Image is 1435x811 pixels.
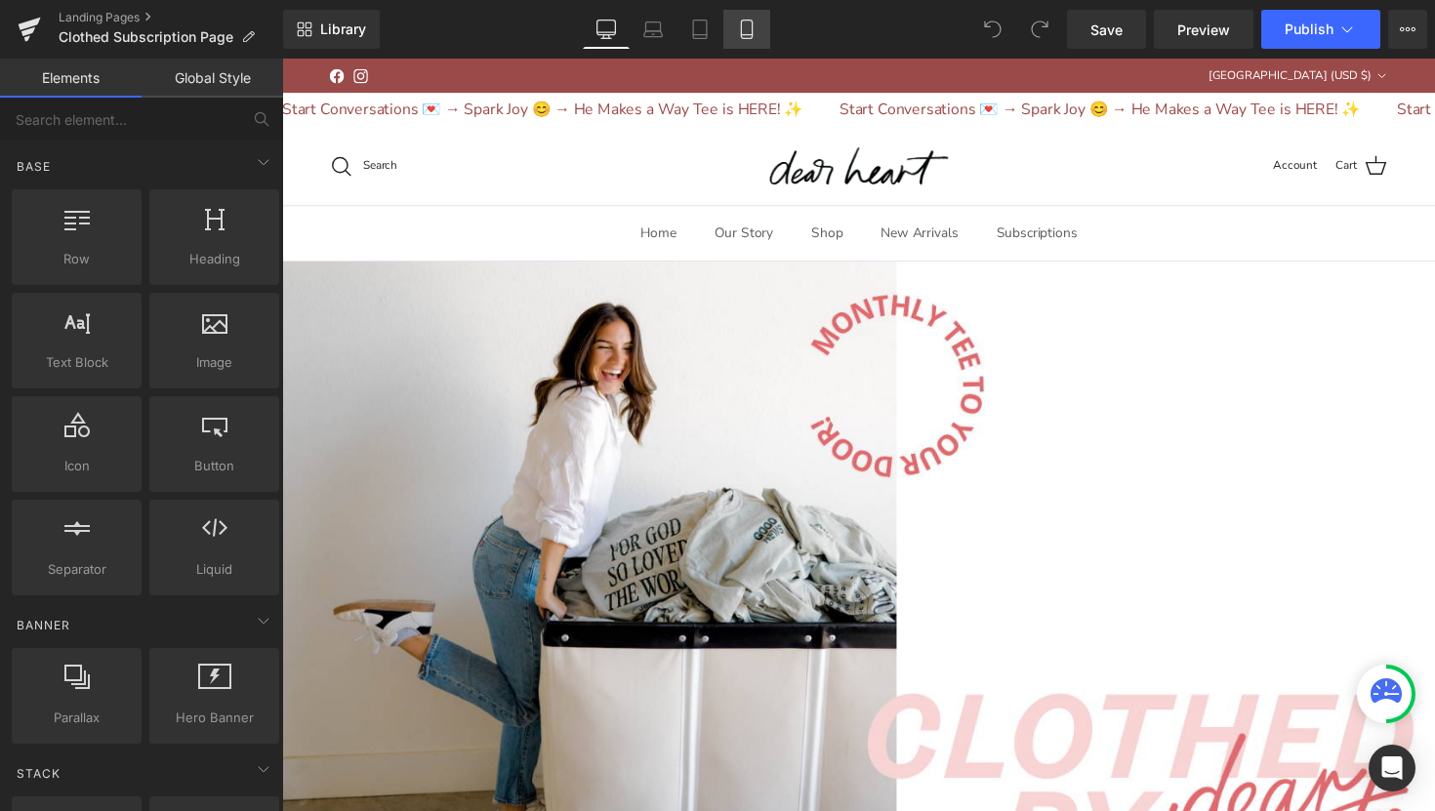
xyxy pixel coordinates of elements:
[18,708,136,728] span: Parallax
[1388,10,1427,49] button: More
[1154,10,1253,49] a: Preview
[142,59,283,98] a: Global Style
[83,101,118,117] span: Search
[723,10,770,49] a: Mobile
[949,10,1116,26] span: [GEOGRAPHIC_DATA] (USD $)
[320,20,366,38] span: Library
[155,249,273,269] span: Heading
[155,708,273,728] span: Hero Banner
[59,29,233,45] span: Clothed Subscription Page
[1369,745,1415,791] div: Open Intercom Messenger
[1177,20,1230,40] span: Preview
[1080,98,1132,123] a: Cart
[630,10,676,49] a: Laptop
[80,41,614,62] a: Start Conversations 💌 → Spark Joy 😊 → He Makes a Way Tee is HERE! ✨
[715,151,833,207] a: Subscriptions
[18,559,136,580] span: Separator
[155,352,273,373] span: Image
[18,456,136,476] span: Icon
[596,151,711,207] a: New Arrivals
[583,10,630,49] a: Desktop
[1020,10,1059,49] button: Redo
[15,157,53,176] span: Base
[426,151,521,207] a: Our Story
[49,99,118,122] a: Search
[283,10,380,49] a: New Library
[1285,21,1333,37] span: Publish
[155,456,273,476] span: Button
[1261,10,1380,49] button: Publish
[155,559,273,580] span: Liquid
[18,352,136,373] span: Text Block
[498,90,683,132] img: Dear Heart
[1090,20,1123,40] span: Save
[1015,101,1060,119] a: Account
[525,151,593,207] a: Shop
[1080,101,1101,119] span: Cart
[15,764,62,783] span: Stack
[676,10,723,49] a: Tablet
[651,41,1185,62] a: Start Conversations 💌 → Spark Joy 😊 → He Makes a Way Tee is HERE! ✨
[18,249,136,269] span: Row
[59,10,283,25] a: Landing Pages
[15,616,72,634] span: Banner
[349,151,422,207] a: Home
[973,10,1012,49] button: Undo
